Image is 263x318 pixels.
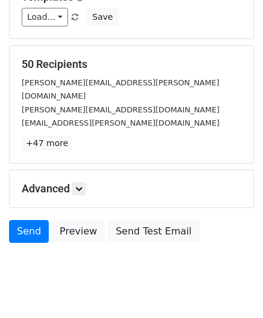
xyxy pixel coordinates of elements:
[203,260,263,318] iframe: Chat Widget
[52,220,105,243] a: Preview
[22,182,241,195] h5: Advanced
[22,105,220,114] small: [PERSON_NAME][EMAIL_ADDRESS][DOMAIN_NAME]
[22,78,219,101] small: [PERSON_NAME][EMAIL_ADDRESS][PERSON_NAME][DOMAIN_NAME]
[22,58,241,71] h5: 50 Recipients
[22,118,220,127] small: [EMAIL_ADDRESS][PERSON_NAME][DOMAIN_NAME]
[22,8,68,26] a: Load...
[22,136,72,151] a: +47 more
[108,220,199,243] a: Send Test Email
[9,220,49,243] a: Send
[87,8,118,26] button: Save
